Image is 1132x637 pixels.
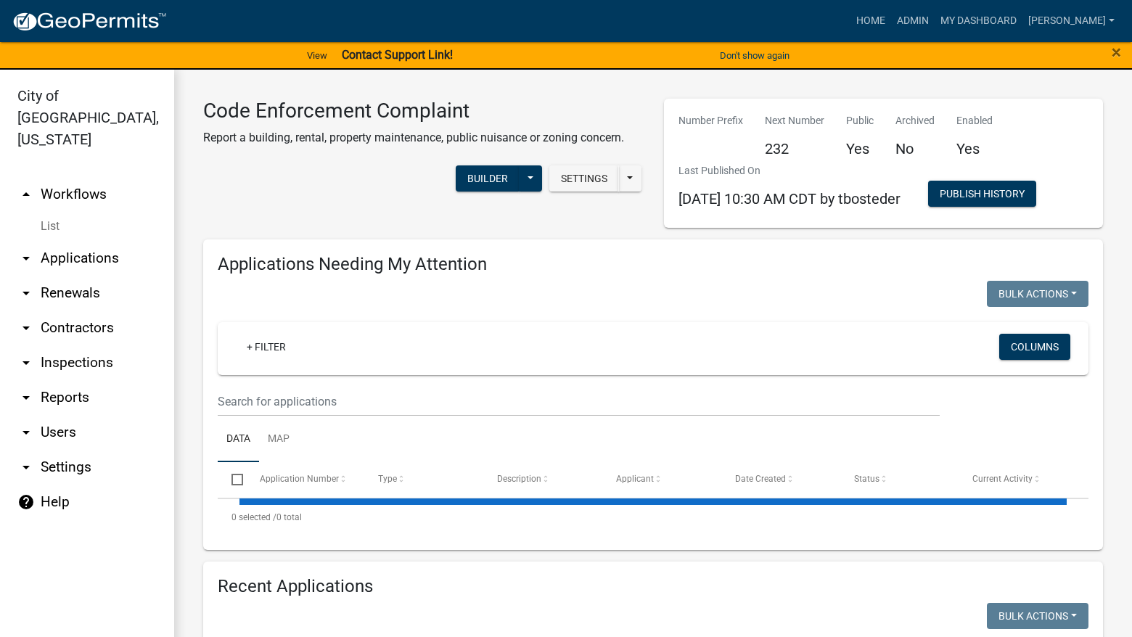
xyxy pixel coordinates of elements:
[895,140,935,157] h5: No
[17,493,35,511] i: help
[497,474,541,484] span: Description
[218,254,1088,275] h4: Applications Needing My Attention
[616,474,654,484] span: Applicant
[735,474,786,484] span: Date Created
[678,163,901,178] p: Last Published On
[602,462,721,497] datatable-header-cell: Applicant
[259,416,298,463] a: Map
[935,7,1022,35] a: My Dashboard
[17,250,35,267] i: arrow_drop_down
[17,389,35,406] i: arrow_drop_down
[301,44,333,67] a: View
[17,319,35,337] i: arrow_drop_down
[378,474,397,484] span: Type
[245,462,364,497] datatable-header-cell: Application Number
[218,416,259,463] a: Data
[765,113,824,128] p: Next Number
[956,140,993,157] h5: Yes
[854,474,879,484] span: Status
[218,499,1088,535] div: 0 total
[959,462,1078,497] datatable-header-cell: Current Activity
[891,7,935,35] a: Admin
[714,44,795,67] button: Don't show again
[846,140,874,157] h5: Yes
[999,334,1070,360] button: Columns
[850,7,891,35] a: Home
[483,462,602,497] datatable-header-cell: Description
[235,334,298,360] a: + Filter
[721,462,840,497] datatable-header-cell: Date Created
[456,165,520,192] button: Builder
[1112,42,1121,62] span: ×
[231,512,276,522] span: 0 selected /
[17,459,35,476] i: arrow_drop_down
[678,113,743,128] p: Number Prefix
[17,186,35,203] i: arrow_drop_up
[218,576,1088,597] h4: Recent Applications
[840,462,959,497] datatable-header-cell: Status
[342,48,453,62] strong: Contact Support Link!
[17,354,35,371] i: arrow_drop_down
[17,424,35,441] i: arrow_drop_down
[260,474,339,484] span: Application Number
[928,189,1036,200] wm-modal-confirm: Workflow Publish History
[1022,7,1120,35] a: [PERSON_NAME]
[17,284,35,302] i: arrow_drop_down
[765,140,824,157] h5: 232
[928,181,1036,207] button: Publish History
[987,281,1088,307] button: Bulk Actions
[846,113,874,128] p: Public
[218,462,245,497] datatable-header-cell: Select
[549,165,619,192] button: Settings
[972,474,1033,484] span: Current Activity
[364,462,483,497] datatable-header-cell: Type
[987,603,1088,629] button: Bulk Actions
[203,99,624,123] h3: Code Enforcement Complaint
[895,113,935,128] p: Archived
[956,113,993,128] p: Enabled
[678,190,901,207] span: [DATE] 10:30 AM CDT by tbosteder
[218,387,940,416] input: Search for applications
[203,129,624,147] p: Report a building, rental, property maintenance, public nuisance or zoning concern.
[1112,44,1121,61] button: Close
